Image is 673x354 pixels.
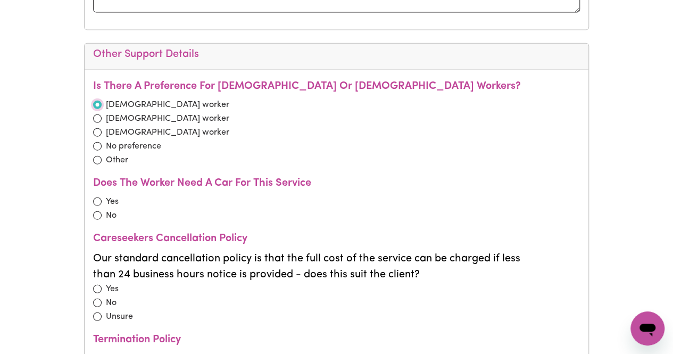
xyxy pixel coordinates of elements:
iframe: Button to launch messaging window [630,311,664,345]
h5: Other Support Details [93,48,580,61]
label: Careseekers Cancellation Policy [93,230,247,246]
p: Our standard cancellation policy is that the full cost of the service can be charged if less than... [93,251,531,283]
label: Unsure [106,310,133,323]
label: No preference [106,140,161,153]
label: Other [106,154,128,167]
label: Termination Policy [93,332,181,348]
label: [DEMOGRAPHIC_DATA] worker [106,126,229,139]
label: Yes [106,283,119,295]
label: [DEMOGRAPHIC_DATA] worker [106,112,229,125]
label: Does The Worker Need A Car For This Service [93,175,311,191]
label: Yes [106,195,119,208]
label: No [106,209,117,222]
label: [DEMOGRAPHIC_DATA] worker [106,98,229,111]
label: No [106,297,117,309]
label: Is There A Preference For [DEMOGRAPHIC_DATA] Or [DEMOGRAPHIC_DATA] Workers? [93,78,521,94]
